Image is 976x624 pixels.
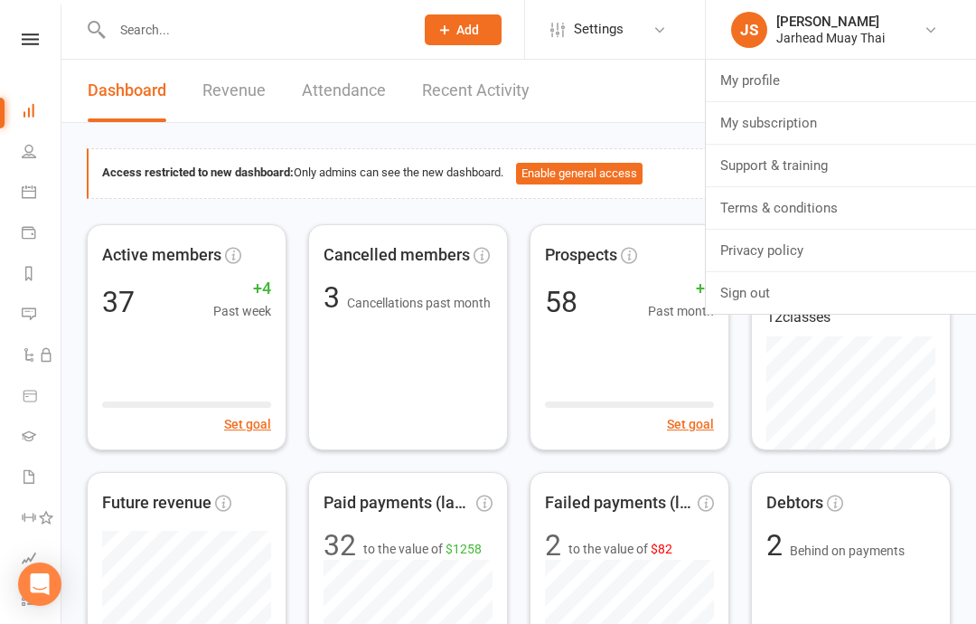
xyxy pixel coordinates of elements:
[574,9,624,50] span: Settings
[776,30,885,46] div: Jarhead Muay Thai
[706,102,976,144] a: My subscription
[213,301,271,321] span: Past week
[706,145,976,186] a: Support & training
[102,490,211,516] span: Future revenue
[22,377,62,418] a: Product Sales
[766,490,823,516] span: Debtors
[545,242,617,269] span: Prospects
[706,187,976,229] a: Terms & conditions
[516,163,643,184] button: Enable general access
[776,14,885,30] div: [PERSON_NAME]
[347,296,491,310] span: Cancellations past month
[22,214,62,255] a: Payments
[22,133,62,174] a: People
[425,14,502,45] button: Add
[102,242,221,269] span: Active members
[302,60,386,122] a: Attendance
[446,542,482,556] span: $1258
[102,165,294,179] strong: Access restricted to new dashboard:
[22,174,62,214] a: Calendar
[651,542,672,556] span: $82
[731,12,767,48] div: JS
[545,531,561,560] div: 2
[790,544,905,558] span: Behind on payments
[22,255,62,296] a: Reports
[324,280,347,315] span: 3
[363,539,482,559] span: to the value of
[456,23,479,37] span: Add
[88,60,166,122] a: Dashboard
[545,288,577,317] div: 58
[202,60,266,122] a: Revenue
[648,276,714,302] span: +7
[545,490,694,516] span: Failed payments (last 30d)
[667,414,714,434] button: Set goal
[213,276,271,302] span: +4
[22,92,62,133] a: Dashboard
[706,230,976,271] a: Privacy policy
[706,60,976,101] a: My profile
[324,242,470,269] span: Cancelled members
[648,301,714,321] span: Past month
[18,563,61,606] div: Open Intercom Messenger
[224,414,271,434] button: Set goal
[324,531,356,560] div: 32
[568,539,672,559] span: to the value of
[102,288,135,317] div: 37
[102,163,936,184] div: Only admins can see the new dashboard.
[324,490,473,516] span: Paid payments (last 7d)
[422,60,530,122] a: Recent Activity
[107,17,401,43] input: Search...
[706,272,976,314] a: Sign out
[766,528,790,563] span: 2
[22,540,62,581] a: Assessments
